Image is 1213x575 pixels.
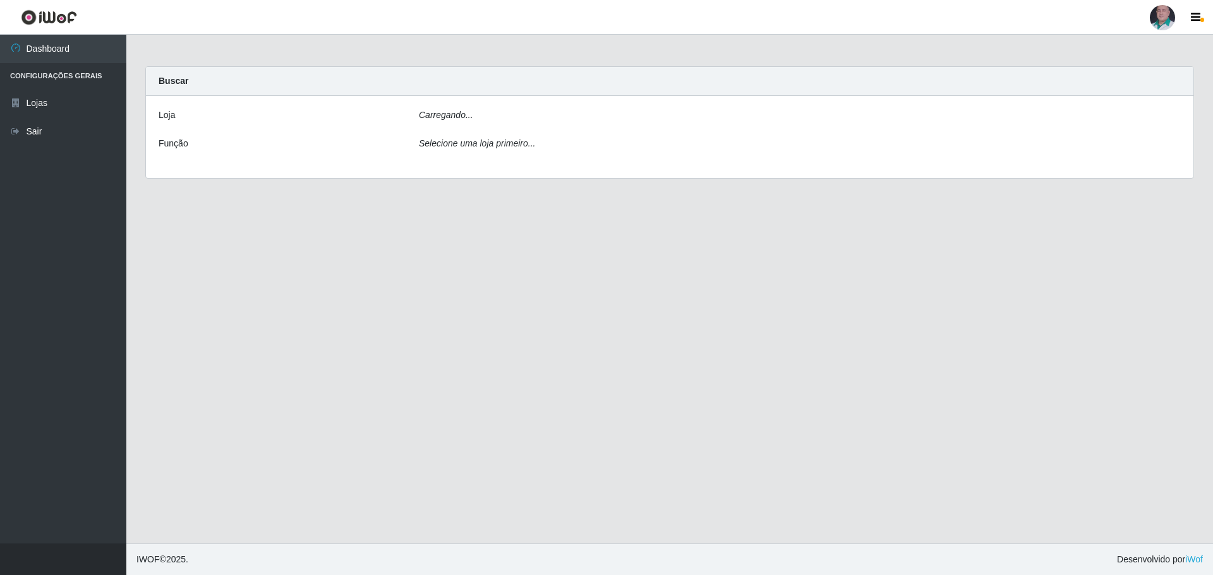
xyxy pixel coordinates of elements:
[1185,554,1203,564] a: iWof
[136,553,188,566] span: © 2025 .
[159,137,188,150] label: Função
[21,9,77,25] img: CoreUI Logo
[159,109,175,122] label: Loja
[1117,553,1203,566] span: Desenvolvido por
[159,76,188,86] strong: Buscar
[419,110,473,120] i: Carregando...
[419,138,535,148] i: Selecione uma loja primeiro...
[136,554,160,564] span: IWOF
